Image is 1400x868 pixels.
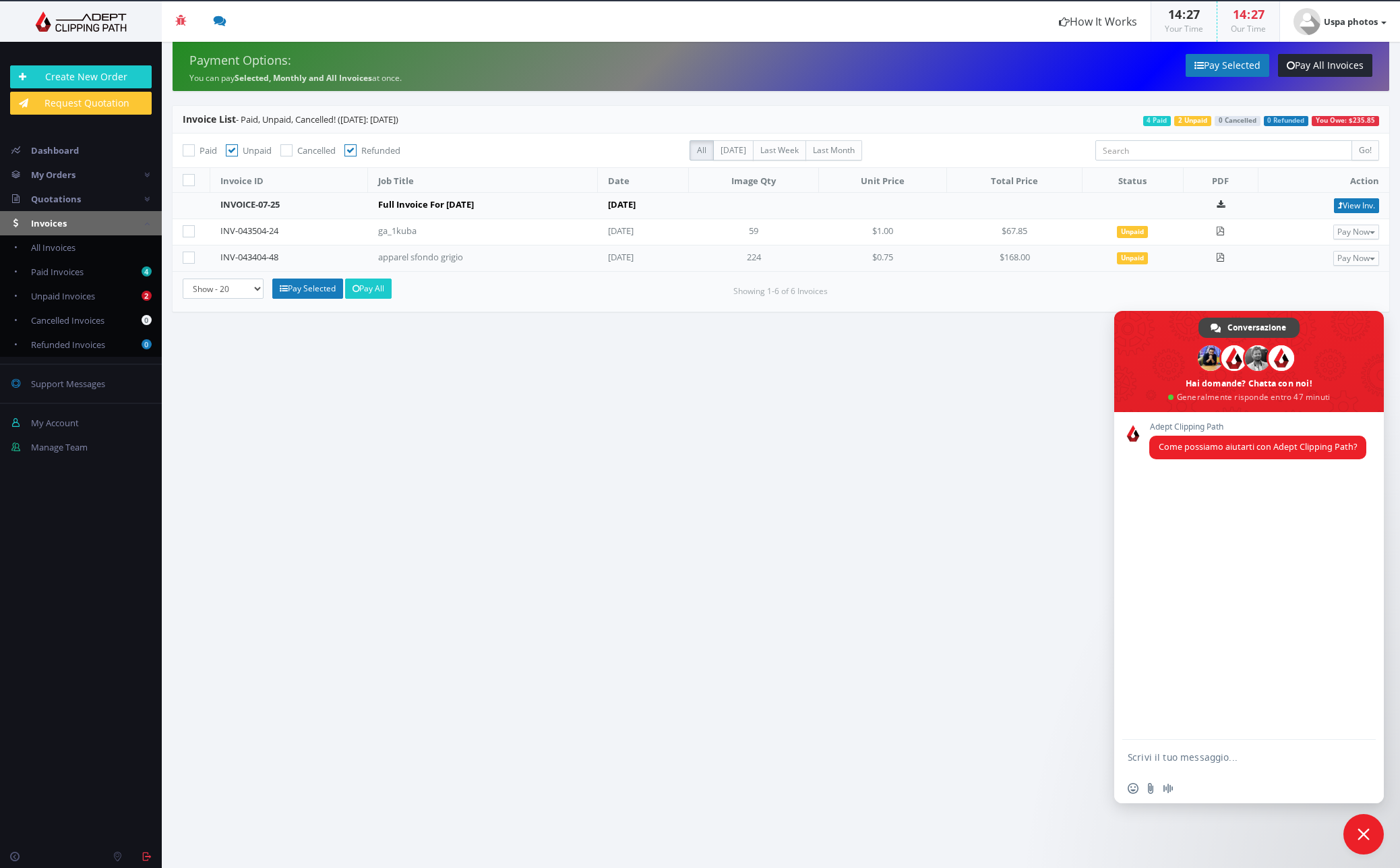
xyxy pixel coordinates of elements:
[189,72,402,84] small: You can pay at once.
[713,140,754,161] label: [DATE]
[368,168,598,193] th: Job Title
[31,441,88,453] span: Manage Team
[1183,168,1258,193] th: PDF
[142,291,152,301] b: 2
[183,113,398,125] span: - Paid, Unpaid, Cancelled! ([DATE]: [DATE])
[31,193,81,205] span: Quotations
[189,54,771,67] h4: Payment Options:
[31,417,79,429] span: My Account
[689,245,818,272] td: 224
[818,168,946,193] th: Unit Price
[220,225,278,237] a: INV-043504-24
[1258,168,1389,193] th: Action
[1231,23,1266,34] small: Our Time
[1227,318,1286,338] span: Conversazione
[31,314,104,326] span: Cancelled Invoices
[690,140,714,161] label: All
[1312,116,1379,126] span: You Owe: $235.85
[1163,783,1174,794] span: Registra un messaggio audio
[142,266,152,277] b: 4
[598,168,689,193] th: Date
[1333,251,1379,266] button: Pay Now
[1045,1,1151,42] a: How It Works
[1278,54,1372,77] a: Pay All Invoices
[31,217,67,229] span: Invoices
[31,169,75,181] span: My Orders
[378,251,513,264] div: apparel sfondo grigio
[10,65,152,88] a: Create New Order
[1145,783,1156,794] span: Invia un file
[210,168,368,193] th: Invoice ID
[142,339,152,349] b: 0
[272,279,343,299] a: Pay Selected
[220,198,280,210] a: INVOICE-07-25
[598,193,818,219] td: [DATE]
[1082,168,1183,193] th: Status
[142,315,152,325] b: 0
[1324,16,1378,28] strong: Uspa photos
[1246,6,1251,22] span: :
[1351,140,1379,161] input: Go!
[818,219,946,245] td: $1.00
[31,144,79,156] span: Dashboard
[1182,6,1186,22] span: :
[235,72,372,84] strong: Selected, Monthly and All Invoices
[947,168,1082,193] th: Total Price
[753,140,806,161] label: Last Week
[1149,422,1366,432] span: Adept Clipping Path
[1186,54,1269,77] a: Pay Selected
[1233,6,1246,22] span: 14
[10,92,152,115] a: Request Quotation
[1334,198,1379,213] a: View Inv.
[183,113,236,125] span: Invoice List
[689,219,818,245] td: 59
[31,378,105,390] span: Support Messages
[1198,318,1300,338] div: Conversazione
[31,339,105,351] span: Refunded Invoices
[243,144,272,156] span: Unpaid
[297,144,336,156] span: Cancelled
[805,140,862,161] label: Last Month
[1165,23,1203,34] small: Your Time
[947,219,1082,245] td: $67.85
[1168,6,1182,22] span: 14
[1128,783,1138,794] span: Inserisci una emoji
[598,245,689,272] td: [DATE]
[1143,116,1171,126] span: 4 Paid
[31,241,75,254] span: All Invoices
[31,290,95,302] span: Unpaid Invoices
[1095,140,1352,161] input: Search
[1294,8,1320,35] img: user_default.jpg
[220,251,278,263] a: INV-043404-48
[1159,441,1357,453] span: Come possiamo aiutarti con Adept Clipping Path?
[1333,225,1379,239] button: Pay Now
[378,225,513,237] div: ga_1kuba
[947,245,1082,272] td: $168.00
[1251,6,1265,22] span: 27
[31,266,84,278] span: Paid Invoices
[361,144,400,156] span: Refunded
[598,219,689,245] td: [DATE]
[1128,751,1341,763] textarea: Scrivi il tuo messaggio...
[1280,1,1400,42] a: Uspa photos
[345,279,392,299] a: Pay All
[368,193,598,219] td: Full Invoice For [DATE]
[689,168,818,193] th: Image Qty
[1117,226,1148,238] span: Unpaid
[1215,116,1260,126] span: 0 Cancelled
[1264,116,1309,126] span: 0 Refunded
[200,144,217,156] span: Paid
[1186,6,1200,22] span: 27
[1174,116,1211,126] span: 2 Unpaid
[10,11,152,32] img: Adept Graphics
[733,285,828,297] small: Showing 1-6 of 6 Invoices
[1117,252,1148,264] span: Unpaid
[818,245,946,272] td: $0.75
[1343,814,1384,855] div: Chiudere la chat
